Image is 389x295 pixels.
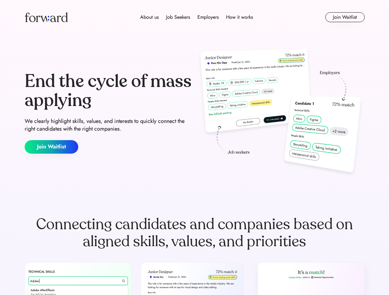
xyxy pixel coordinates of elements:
div: End the cycle of mass applying [25,72,192,110]
div: We clearly highlight skills, values, and interests to quickly connect the right candidates with t... [25,117,192,133]
img: hero-image.png [197,47,365,179]
button: Join Waitlist [25,140,78,154]
div: About us [140,14,159,21]
div: Employers [197,14,219,21]
div: Job Seekers [166,14,190,21]
button: Join Waitlist [325,12,365,22]
img: Forward logo [25,12,68,22]
div: Connecting candidates and companies based on aligned skills, values, and priorities [25,216,365,250]
div: How it works [226,14,253,21]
